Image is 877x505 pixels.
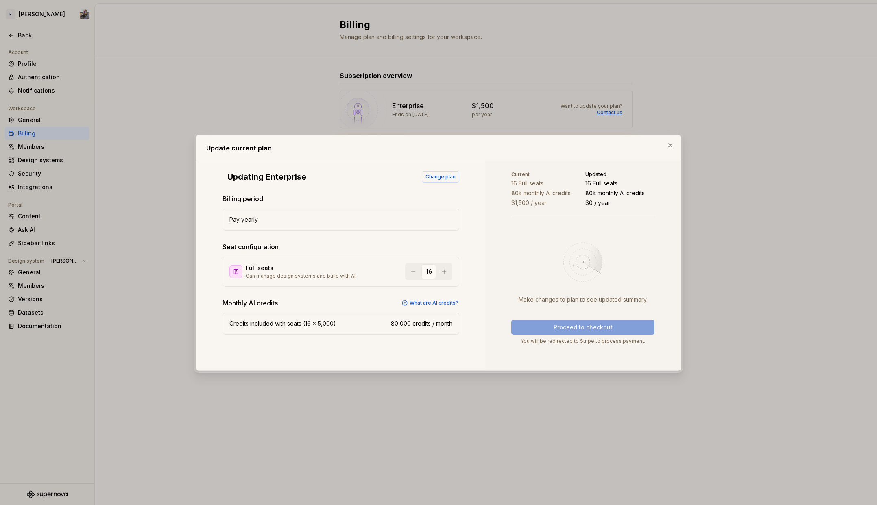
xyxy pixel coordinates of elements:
p: $0 / year [585,199,654,207]
p: $1,500 / year [511,199,580,207]
p: Seat configuration [223,242,459,252]
p: Billing period [223,194,459,204]
p: 16 Full seats [511,179,580,187]
p: Full seats [246,264,399,272]
p: Updated [585,171,654,178]
p: You will be redirected to Stripe to process payment. [511,338,654,344]
p: Current [511,171,580,178]
p: Monthly AI credits [223,298,278,308]
p: 80k monthly AI credits [585,189,654,197]
p: Pay yearly [229,215,258,224]
p: 16 Full seats [585,179,654,187]
button: Pay yearly [223,209,459,231]
p: 80k monthly AI credits [511,189,580,197]
p: Updating Enterprise [227,171,306,183]
p: Can manage design systems and build with AI [246,273,399,279]
p: 80,000 credits / month [391,320,452,328]
p: What are AI credits? [410,300,458,306]
p: Credits included with seats (16 x 5,000) [229,320,336,328]
span: Change plan [425,174,456,180]
div: 16 [421,264,436,279]
h2: Update current plan [206,143,671,153]
button: Change plan [422,171,459,183]
p: Make changes to plan to see updated summary. [519,296,648,304]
